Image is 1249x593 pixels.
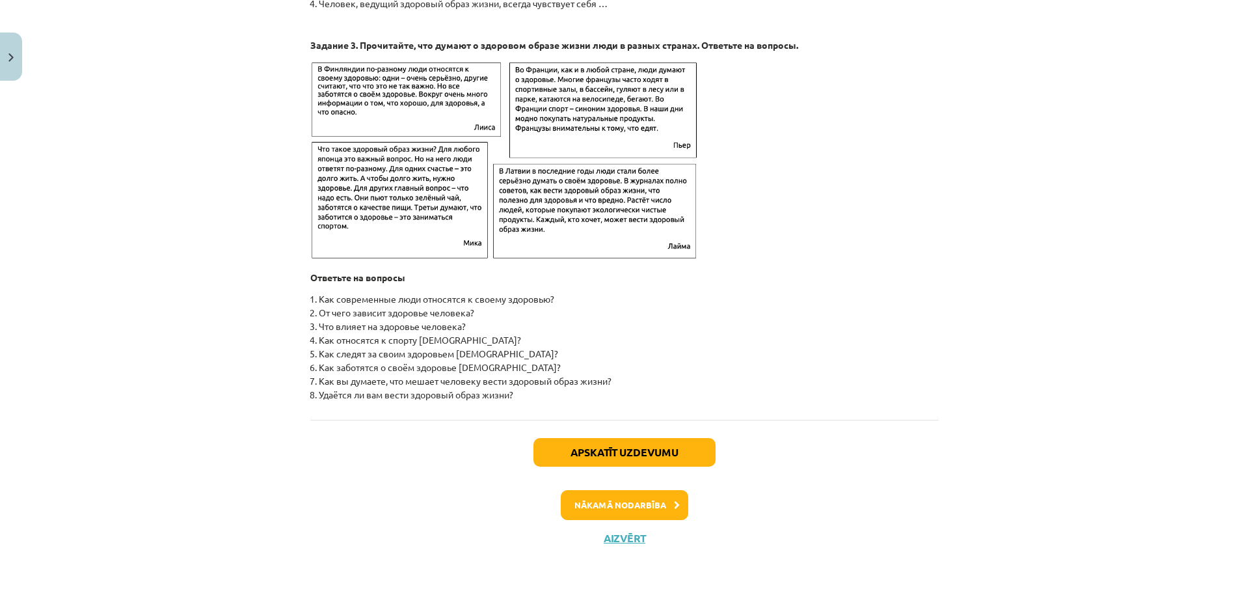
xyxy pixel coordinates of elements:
[319,388,939,402] li: Удаётся ли вам вести здоровый образ жизни?
[319,333,939,347] li: Как относятся к спорту [DEMOGRAPHIC_DATA]?
[319,361,939,374] li: Как заботятся о своём здоровье [DEMOGRAPHIC_DATA]?
[319,374,939,388] li: Как вы думаете, что мешает человеку вести здоровый образ жизни?
[8,53,14,62] img: icon-close-lesson-0947bae3869378f0d4975bcd49f059093ad1ed9edebbc8119c70593378902aed.svg
[561,490,688,520] button: Nākamā nodarbība
[319,306,939,320] li: От чего зависит здоровье человека?
[319,292,939,306] li: Как современные люди относятся к своему здоровью?
[310,39,798,51] b: Задание 3. Прочитайте, что думают о здоровом образе жизни люди в разных странах. Ответьте на вопр...
[310,271,405,283] b: Ответьте на вопросы
[533,438,716,467] button: Apskatīt uzdevumu
[319,320,939,333] li: Что влияет на здоровье человека?
[319,347,939,361] li: Как следят за своим здоровьем [DEMOGRAPHIC_DATA]?
[600,532,649,545] button: Aizvērt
